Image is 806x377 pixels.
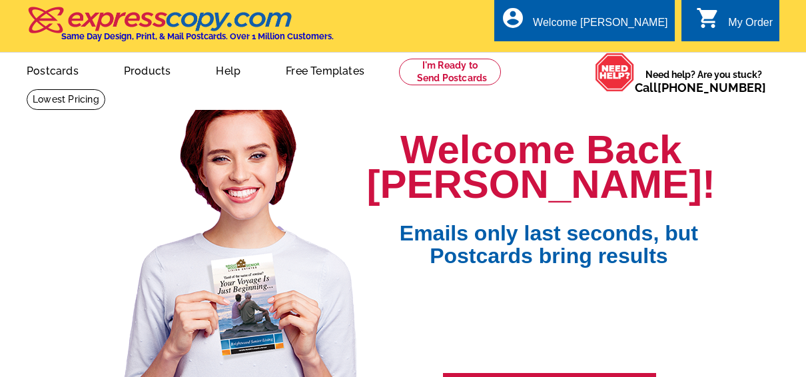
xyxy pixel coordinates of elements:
[27,16,334,41] a: Same Day Design, Print, & Mail Postcards. Over 1 Million Customers.
[367,133,715,202] h1: Welcome Back [PERSON_NAME]!
[696,6,720,30] i: shopping_cart
[382,202,715,267] span: Emails only last seconds, but Postcards bring results
[195,54,262,85] a: Help
[635,81,766,95] span: Call
[635,68,773,95] span: Need help? Are you stuck?
[61,31,334,41] h4: Same Day Design, Print, & Mail Postcards. Over 1 Million Customers.
[595,53,635,92] img: help
[657,81,766,95] a: [PHONE_NUMBER]
[103,54,193,85] a: Products
[696,15,773,31] a: shopping_cart My Order
[264,54,386,85] a: Free Templates
[728,17,773,35] div: My Order
[5,54,100,85] a: Postcards
[501,6,525,30] i: account_circle
[533,17,667,35] div: Welcome [PERSON_NAME]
